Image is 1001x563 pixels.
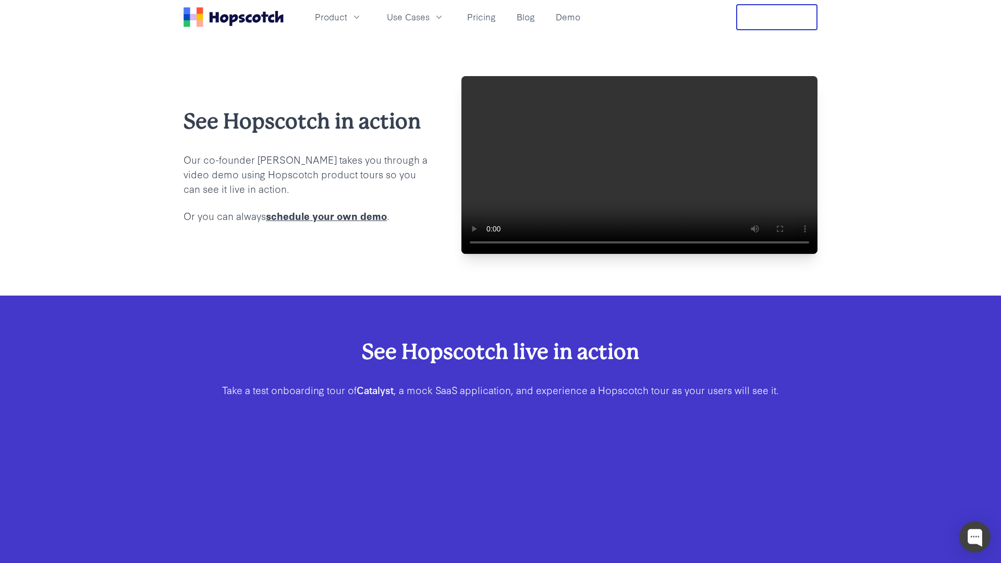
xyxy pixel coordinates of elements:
[309,8,368,26] button: Product
[387,10,430,23] span: Use Cases
[381,8,450,26] button: Use Cases
[463,8,500,26] a: Pricing
[552,8,584,26] a: Demo
[512,8,539,26] a: Blog
[736,4,817,30] button: Free Trial
[315,10,347,23] span: Product
[184,7,284,27] a: Home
